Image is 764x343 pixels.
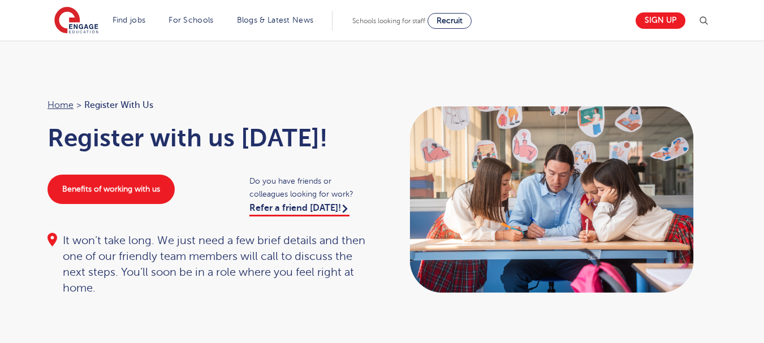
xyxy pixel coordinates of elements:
[84,98,153,112] span: Register with us
[352,17,425,25] span: Schools looking for staff
[48,233,371,296] div: It won’t take long. We just need a few brief details and then one of our friendly team members wi...
[237,16,314,24] a: Blogs & Latest News
[76,100,81,110] span: >
[48,124,371,152] h1: Register with us [DATE]!
[54,7,98,35] img: Engage Education
[169,16,213,24] a: For Schools
[48,98,371,112] nav: breadcrumb
[636,12,685,29] a: Sign up
[437,16,463,25] span: Recruit
[113,16,146,24] a: Find jobs
[48,100,74,110] a: Home
[249,175,371,201] span: Do you have friends or colleagues looking for work?
[48,175,175,204] a: Benefits of working with us
[249,203,349,216] a: Refer a friend [DATE]!
[428,13,472,29] a: Recruit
